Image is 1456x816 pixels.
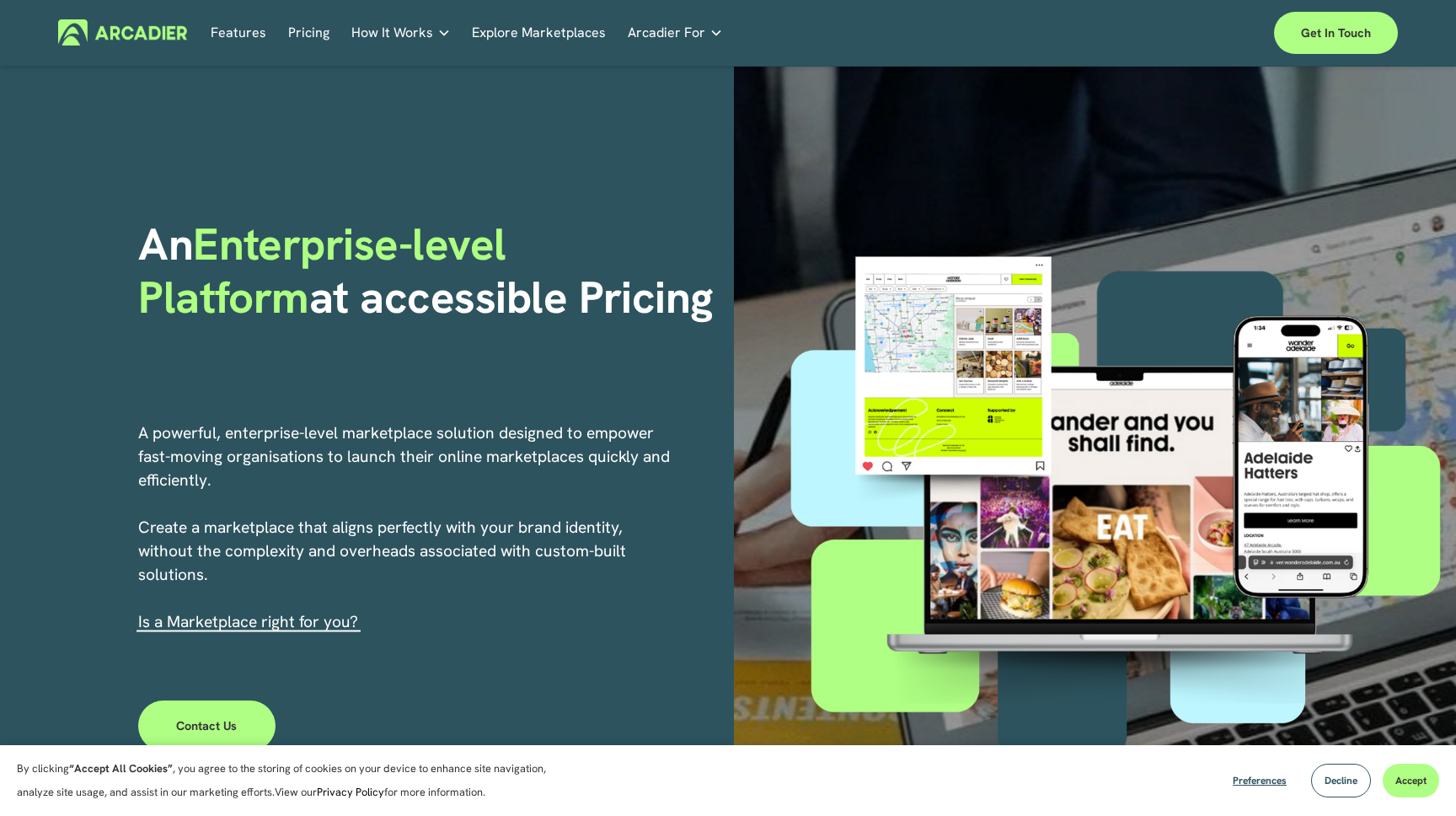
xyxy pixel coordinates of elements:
[138,218,722,324] h1: An at accessible Pricing
[288,19,329,46] a: Pricing
[211,19,266,46] a: Features
[138,421,672,634] p: A powerful, enterprise-level marketplace solution designed to empower fast-moving organisations t...
[1233,774,1287,787] span: Preferences
[1311,764,1371,797] button: Decline
[138,215,517,325] span: Enterprise-level Platform
[17,757,565,804] p: By clicking , you agree to the storing of cookies on your device to enhance site navigation, anal...
[138,701,276,751] a: Contact Us
[1325,774,1357,787] span: Decline
[69,761,173,776] strong: “Accept All Cookies”
[138,611,358,632] span: I
[1220,764,1299,797] button: Preferences
[142,611,358,632] a: s a Marketplace right for you?
[317,785,384,799] a: Privacy Policy
[351,21,433,45] span: How It Works
[1274,12,1398,54] a: Get in touch
[472,19,606,46] a: Explore Marketplaces
[351,19,451,46] a: folder dropdown
[1372,735,1456,816] iframe: Chat Widget
[58,19,187,46] img: Arcadier
[628,19,723,46] a: folder dropdown
[628,21,705,45] span: Arcadier For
